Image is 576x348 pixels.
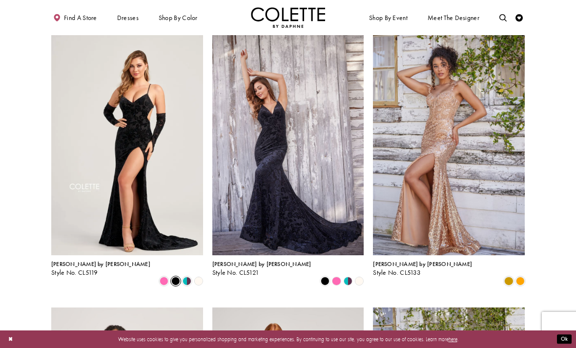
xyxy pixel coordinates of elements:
i: Gold [504,277,513,286]
img: Colette by Daphne [251,7,325,28]
i: Orange [516,277,525,286]
span: Shop By Event [367,7,409,28]
span: Style No. CL5121 [212,268,260,277]
span: Shop by color [157,7,199,28]
a: Meet the designer [426,7,481,28]
span: [PERSON_NAME] by [PERSON_NAME] [212,260,311,268]
a: Visit Colette by Daphne Style No. CL5119 Page [51,35,203,255]
span: Find a store [64,14,97,21]
span: Dresses [117,14,139,21]
i: Pink [160,277,168,286]
a: Visit Colette by Daphne Style No. CL5133 Page [373,35,525,255]
a: Check Wishlist [514,7,525,28]
i: Diamond White [355,277,364,286]
button: Close Dialog [4,333,17,346]
i: Diamond White [194,277,203,286]
a: here [449,336,457,343]
p: Website uses cookies to give you personalized shopping and marketing experiences. By continuing t... [53,334,523,344]
div: Colette by Daphne Style No. CL5133 [373,261,472,277]
span: Shop by color [159,14,198,21]
div: Colette by Daphne Style No. CL5119 [51,261,150,277]
span: Shop By Event [369,14,408,21]
a: Find a store [51,7,99,28]
button: Submit Dialog [557,335,572,344]
a: Toggle search [497,7,509,28]
span: Style No. CL5119 [51,268,98,277]
i: Black [321,277,329,286]
a: Visit Colette by Daphne Style No. CL5121 Page [212,35,364,255]
i: Jade/Berry [183,277,191,286]
span: [PERSON_NAME] by [PERSON_NAME] [373,260,472,268]
span: Dresses [115,7,141,28]
i: Jade/Berry [344,277,352,286]
span: [PERSON_NAME] by [PERSON_NAME] [51,260,150,268]
span: Style No. CL5133 [373,268,421,277]
span: Meet the designer [428,14,479,21]
a: Visit Home Page [251,7,325,28]
i: Black [171,277,180,286]
div: Colette by Daphne Style No. CL5121 [212,261,311,277]
i: Pink [332,277,341,286]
